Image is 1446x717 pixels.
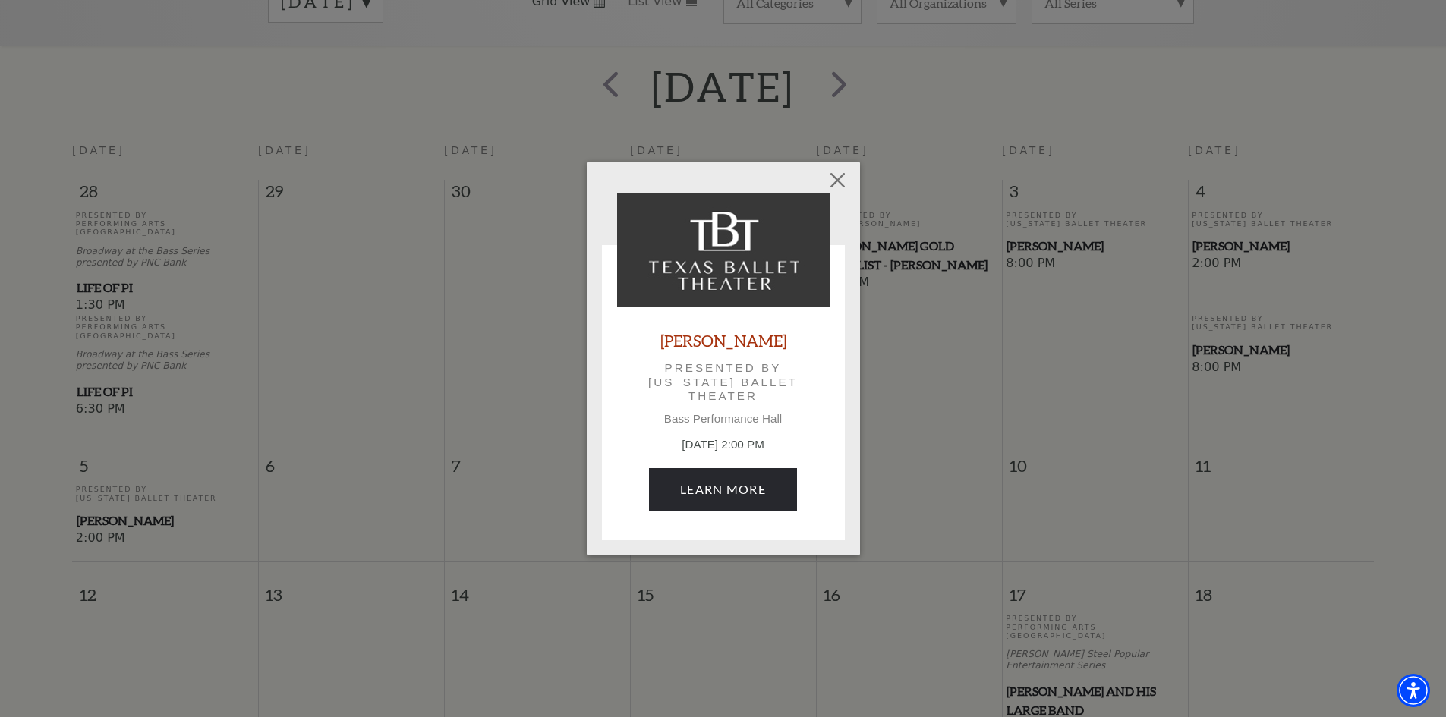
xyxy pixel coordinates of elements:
[617,193,830,307] img: Peter Pan
[649,468,797,511] a: October 4, 2:00 PM Learn More
[617,412,830,426] p: Bass Performance Hall
[617,436,830,454] p: [DATE] 2:00 PM
[1397,674,1430,707] div: Accessibility Menu
[823,165,852,194] button: Close
[660,330,786,351] a: [PERSON_NAME]
[638,361,808,403] p: Presented by [US_STATE] Ballet Theater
